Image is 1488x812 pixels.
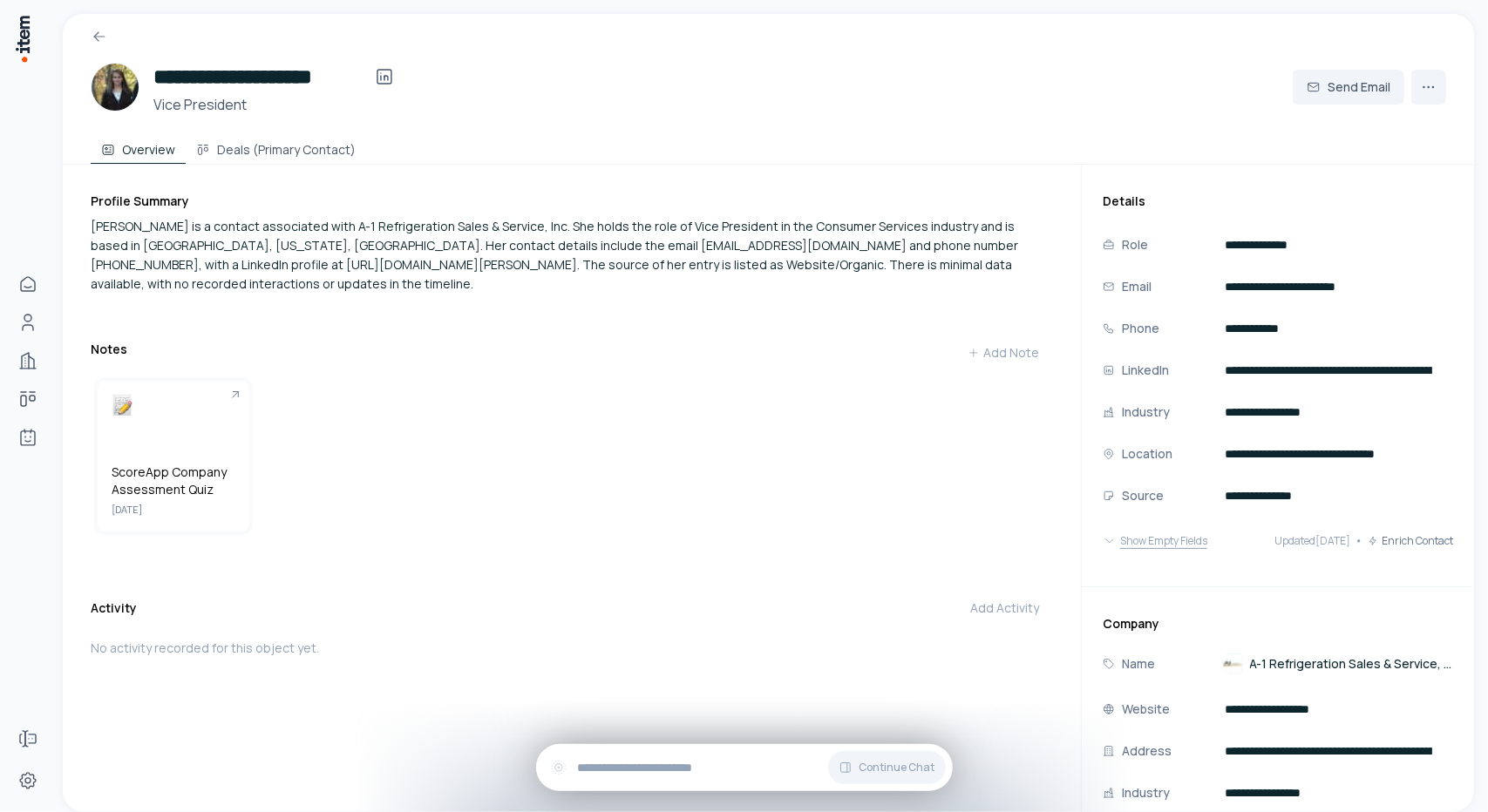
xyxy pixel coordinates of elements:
[956,591,1053,626] button: Add Activity
[14,14,31,64] img: Item Brain Logo
[112,464,235,498] h5: ScoreApp Company Assessment Quiz
[1328,78,1390,96] span: Send Email
[1293,70,1404,105] button: Send Email
[153,94,402,115] h3: Vice President
[91,193,1053,210] h3: Profile Summary
[1274,534,1350,548] span: Updated [DATE]
[91,129,186,164] button: Overview
[1122,403,1170,422] p: Industry
[10,343,45,378] a: Companies
[1222,653,1243,674] img: A-1 Refrigeration Sales & Service, Inc
[91,217,1053,294] div: [PERSON_NAME] is a contact associated with A-1 Refrigeration Sales & Service, Inc. She holds the ...
[968,344,1039,362] div: Add Note
[1103,615,1453,633] h3: Company
[10,305,45,340] a: Contacts
[1122,654,1155,673] p: Name
[10,382,45,416] a: deals
[536,744,953,791] div: Continue Chat
[1122,783,1170,802] p: Industry
[828,751,946,784] button: Continue Chat
[10,420,45,455] a: Agents
[10,721,45,756] a: Forms
[91,63,139,112] img: Jennifer Hippensteel
[1250,655,1453,673] span: A-1 Refrigeration Sales & Service, Inc
[1411,70,1446,105] button: More actions
[91,599,137,617] h3: Activity
[1122,700,1170,719] p: Website
[1122,319,1159,338] p: Phone
[1368,524,1453,558] button: Enrich Contact
[1122,444,1172,464] p: Location
[1122,361,1169,380] p: LinkedIn
[1103,524,1207,558] button: Show Empty Fields
[1122,235,1148,254] p: Role
[1122,486,1164,505] p: Source
[91,639,1053,657] p: No activity recorded for this object yet.
[1122,277,1152,296] p: Email
[1103,193,1453,210] h3: Details
[112,502,235,518] span: [DATE]
[1122,741,1172,761] p: Address
[10,763,45,798] a: Settings
[1222,653,1453,674] a: A-1 Refrigeration Sales & Service, Inc
[10,267,45,301] a: Home
[186,129,366,164] button: Deals (Primary Contact)
[954,335,1053,370] button: Add Note
[112,395,132,416] img: memo
[91,341,127,358] h3: Notes
[860,761,935,775] span: Continue Chat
